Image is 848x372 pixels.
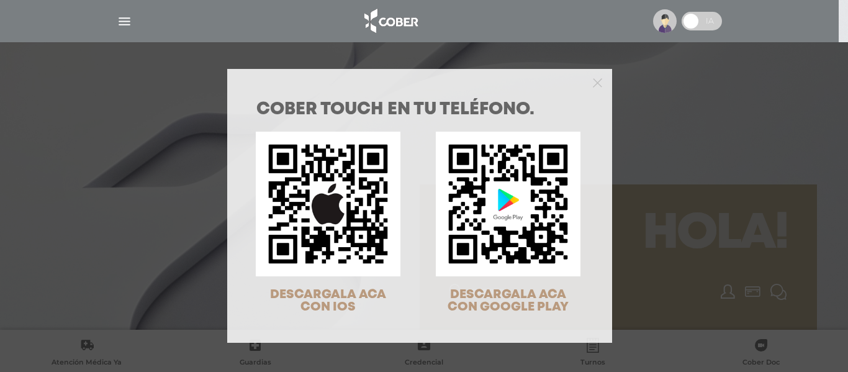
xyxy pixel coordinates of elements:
[270,289,386,313] span: DESCARGALA ACA CON IOS
[448,289,569,313] span: DESCARGALA ACA CON GOOGLE PLAY
[436,132,580,276] img: qr-code
[256,132,400,276] img: qr-code
[256,101,583,119] h1: COBER TOUCH en tu teléfono.
[593,76,602,88] button: Close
